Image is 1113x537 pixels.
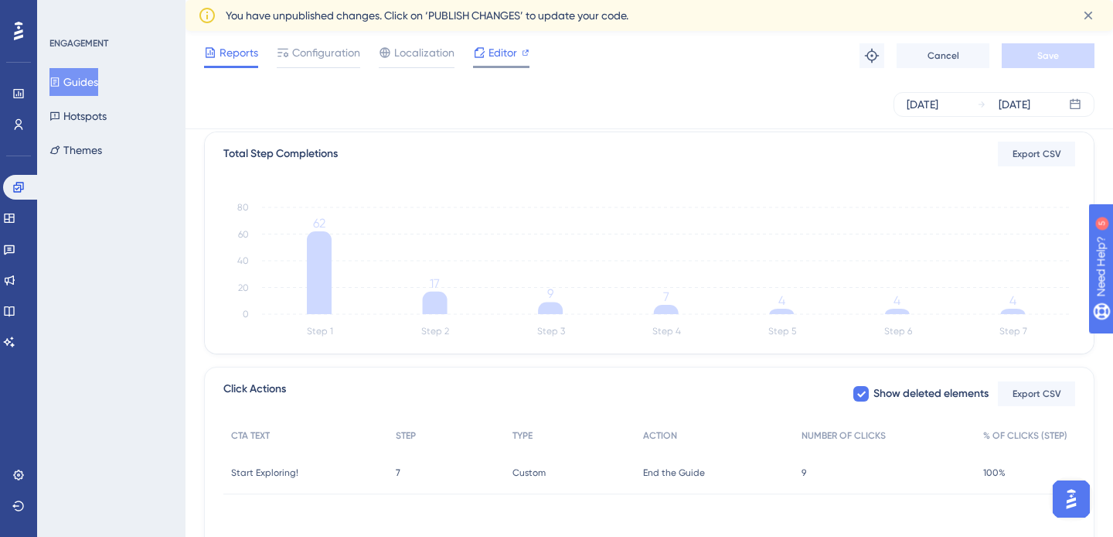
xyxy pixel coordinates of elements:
tspan: Step 7 [999,326,1027,337]
tspan: Step 6 [884,326,912,337]
tspan: 20 [238,282,249,293]
span: ACTION [643,429,677,442]
span: Localization [394,43,454,62]
button: Themes [49,136,102,164]
span: You have unpublished changes. Click on ‘PUBLISH CHANGES’ to update your code. [226,6,628,25]
button: Cancel [897,43,989,68]
tspan: 60 [238,229,249,240]
span: % OF CLICKS (STEP) [983,429,1067,442]
div: ENGAGEMENT [49,37,108,50]
tspan: 0 [243,309,249,320]
tspan: Step 2 [421,326,449,337]
tspan: 62 [313,216,325,231]
tspan: 9 [547,286,553,301]
div: [DATE] [907,95,938,114]
button: Hotspots [49,102,107,130]
button: Save [1002,43,1094,68]
tspan: Step 1 [307,326,333,337]
span: Need Help? [36,4,97,22]
span: 7 [396,467,400,479]
span: Reports [220,43,258,62]
tspan: 17 [430,276,440,291]
span: NUMBER OF CLICKS [802,429,886,442]
span: Save [1037,50,1059,62]
span: Cancel [927,50,959,62]
tspan: 40 [237,255,249,266]
span: Custom [512,467,546,479]
tspan: 4 [778,293,785,308]
div: [DATE] [999,95,1030,114]
span: Export CSV [1013,388,1061,400]
tspan: 4 [1009,293,1016,308]
span: Click Actions [223,380,286,408]
span: 9 [802,467,806,479]
span: Editor [488,43,517,62]
span: Show deleted elements [873,385,989,403]
tspan: 80 [237,202,249,213]
span: Start Exploring! [231,467,298,479]
button: Export CSV [998,381,1075,406]
span: Configuration [292,43,360,62]
span: End the Guide [643,467,705,479]
tspan: Step 3 [537,326,565,337]
div: Total Step Completions [223,145,338,163]
button: Export CSV [998,142,1075,166]
span: Export CSV [1013,148,1061,160]
span: TYPE [512,429,533,442]
tspan: Step 5 [768,326,796,337]
span: STEP [396,429,416,442]
div: 5 [107,8,112,20]
span: 100% [983,467,1006,479]
span: CTA TEXT [231,429,270,442]
tspan: 7 [663,289,669,304]
iframe: UserGuiding AI Assistant Launcher [1048,476,1094,522]
tspan: 4 [893,293,900,308]
button: Guides [49,68,98,96]
tspan: Step 4 [652,326,681,337]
